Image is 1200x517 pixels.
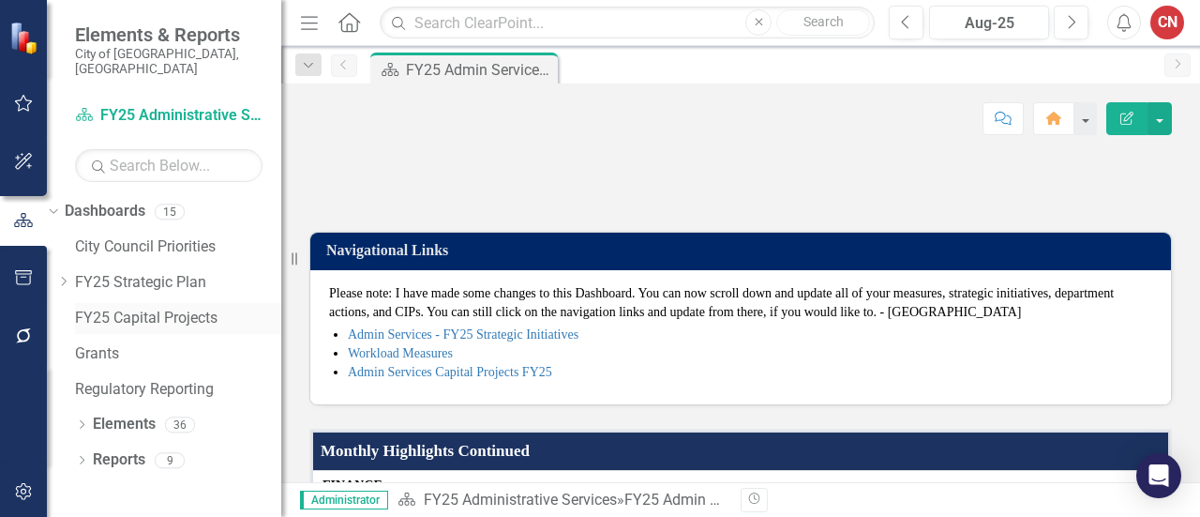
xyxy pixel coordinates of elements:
a: Reports [93,449,145,471]
input: Search Below... [75,149,262,182]
div: FY25 Admin Services - Strategic Plan [624,491,869,509]
p: Please note: I have made some changes to this Dashboard. You can now scroll down and update all o... [329,284,1152,322]
a: Grants [75,343,281,365]
div: Aug-25 [936,12,1042,35]
span: Elements & Reports [75,23,262,46]
button: Search [776,9,870,36]
div: 9 [155,452,185,468]
a: FY25 Administrative Services [75,105,262,127]
a: Regulatory Reporting [75,379,281,401]
img: ClearPoint Strategy [9,22,42,54]
div: 15 [155,204,185,220]
a: Dashboards [65,201,145,222]
a: City Council Priorities [75,236,281,258]
a: Admin Services Capital Projects FY25 [348,365,552,379]
a: Elements [93,414,156,435]
small: City of [GEOGRAPHIC_DATA], [GEOGRAPHIC_DATA] [75,46,262,77]
button: CN [1150,6,1184,39]
button: Aug-25 [929,6,1049,39]
span: Administrator [300,491,388,509]
div: » [397,490,727,511]
span: Search [803,14,844,29]
input: Search ClearPoint... [380,7,875,39]
a: FY25 Capital Projects [75,308,281,329]
h3: Navigational Links [326,242,1162,259]
div: FY25 Admin Services - Strategic Plan [406,58,553,82]
a: FY25 Strategic Plan [75,272,281,294]
div: Open Intercom Messenger [1136,453,1181,498]
div: 36 [165,417,195,433]
a: Workload Measures [348,346,453,360]
a: Admin Services - FY25 Strategic Initiatives [348,327,578,342]
span: FINANCE [322,479,382,493]
a: FY25 Administrative Services [424,491,617,509]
